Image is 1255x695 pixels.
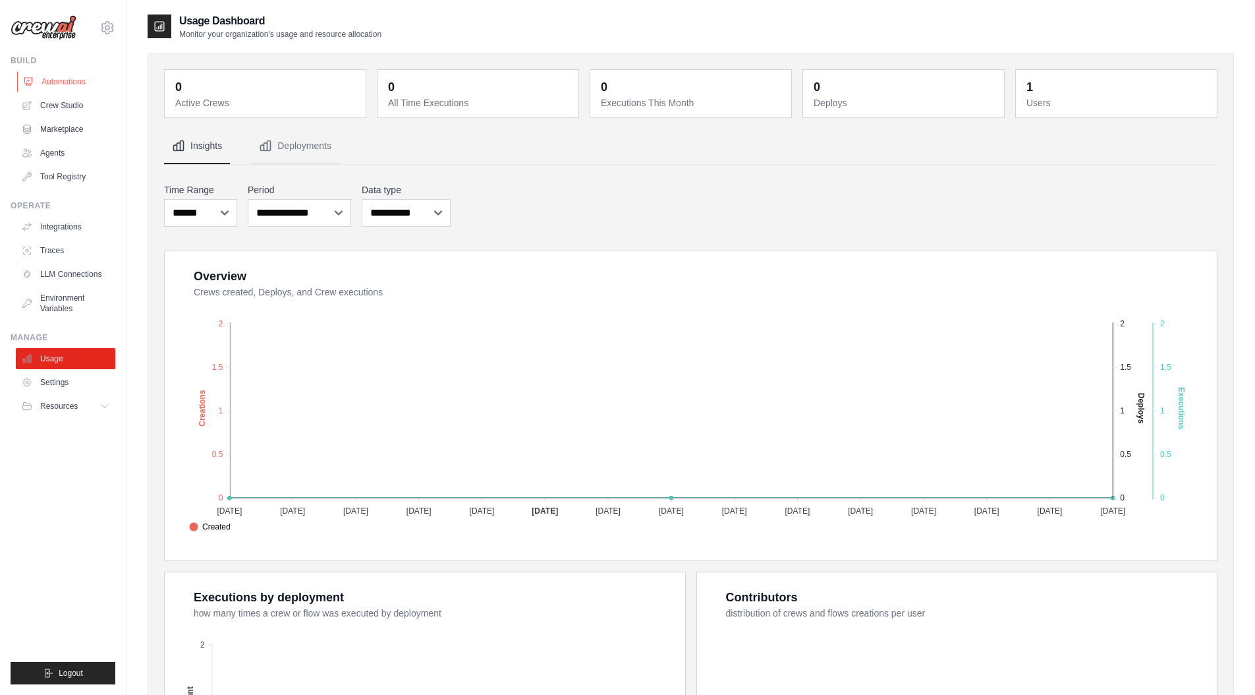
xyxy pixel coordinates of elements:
[16,95,115,116] a: Crew Studio
[16,166,115,187] a: Tool Registry
[194,267,246,286] div: Overview
[1026,96,1209,109] dt: Users
[1160,406,1165,415] tspan: 1
[1026,78,1033,96] div: 1
[1136,393,1146,424] text: Deploys
[16,142,115,164] a: Agents
[726,588,798,607] div: Contributors
[16,372,115,393] a: Settings
[1160,319,1165,328] tspan: 2
[16,216,115,237] a: Integrations
[848,506,873,516] tspan: [DATE]
[11,332,115,343] div: Manage
[194,588,344,607] div: Executions by deployment
[175,96,358,109] dt: Active Crews
[17,71,117,92] a: Automations
[388,78,395,96] div: 0
[11,662,115,684] button: Logout
[198,390,207,427] text: Creations
[1160,363,1171,372] tspan: 1.5
[1120,493,1125,502] tspan: 0
[726,607,1202,620] dt: distribution of crews and flows creations per user
[189,521,231,533] span: Created
[470,506,495,516] tspan: [DATE]
[16,287,115,319] a: Environment Variables
[1038,506,1063,516] tspan: [DATE]
[11,200,115,211] div: Operate
[974,506,999,516] tspan: [DATE]
[219,493,223,502] tspan: 0
[194,607,669,620] dt: how many times a crew or flow was executed by deployment
[219,319,223,328] tspan: 2
[601,96,783,109] dt: Executions This Month
[175,78,182,96] div: 0
[16,396,115,417] button: Resources
[164,129,230,164] button: Insights
[1120,363,1131,372] tspan: 1.5
[343,506,368,516] tspan: [DATE]
[164,183,237,196] label: Time Range
[785,506,810,516] tspan: [DATE]
[362,183,451,196] label: Data type
[1120,319,1125,328] tspan: 2
[16,119,115,140] a: Marketplace
[179,13,381,29] h2: Usage Dashboard
[532,506,558,516] tspan: [DATE]
[212,363,223,372] tspan: 1.5
[911,506,936,516] tspan: [DATE]
[194,286,1201,299] dt: Crews created, Deploys, and Crew executions
[1100,506,1125,516] tspan: [DATE]
[406,506,432,516] tspan: [DATE]
[814,96,996,109] dt: Deploys
[251,129,339,164] button: Deployments
[596,506,621,516] tspan: [DATE]
[601,78,607,96] div: 0
[16,240,115,261] a: Traces
[814,78,820,96] div: 0
[200,640,205,650] tspan: 2
[1120,450,1131,459] tspan: 0.5
[217,506,242,516] tspan: [DATE]
[59,668,83,679] span: Logout
[212,450,223,459] tspan: 0.5
[280,506,305,516] tspan: [DATE]
[388,96,571,109] dt: All Time Executions
[1177,387,1186,429] text: Executions
[16,348,115,369] a: Usage
[1120,406,1125,415] tspan: 1
[722,506,747,516] tspan: [DATE]
[659,506,684,516] tspan: [DATE]
[248,183,351,196] label: Period
[219,406,223,415] tspan: 1
[11,15,76,40] img: Logo
[40,401,78,411] span: Resources
[1160,450,1171,459] tspan: 0.5
[16,264,115,285] a: LLM Connections
[179,29,381,40] p: Monitor your organization's usage and resource allocation
[164,129,1217,164] nav: Tabs
[11,55,115,66] div: Build
[1160,493,1165,502] tspan: 0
